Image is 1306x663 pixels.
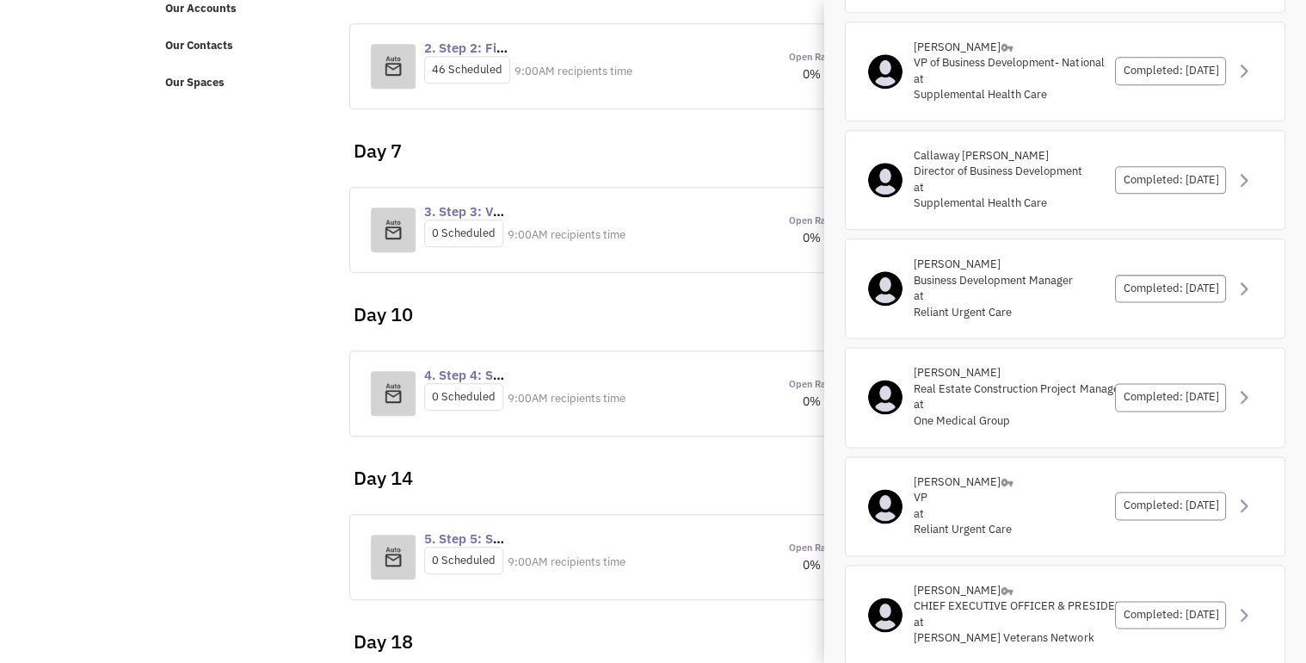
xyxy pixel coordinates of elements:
[514,64,632,80] p: 9:00AM recipients time
[1241,174,1248,187] img: RightArrow_Black.png
[1115,275,1226,303] div: Completed: [DATE]
[902,474,1178,491] div: [PERSON_NAME]
[914,164,1069,212] span: at
[789,375,835,393] p: Open Rate
[914,164,1189,180] span: Director of Business Development
[914,55,1189,71] span: VP of Business Development- National
[424,547,503,575] p: 0 Scheduled
[914,87,1189,103] span: Supplemental Health Care
[508,555,625,571] p: 9:00AM recipients time
[868,380,902,414] img: teammate.png
[914,273,1069,321] span: at
[1001,478,1013,486] img: icon-siteselector.png
[384,54,403,77] img: icon-autoemail-2x.png
[902,40,1178,56] div: [PERSON_NAME]
[424,530,631,547] a: 5. Step 5: Social Proof / Credibility
[1241,65,1248,77] img: RightArrow_Black.png
[384,545,403,568] img: icon-autoemail-2x.png
[384,381,403,405] img: icon-autoemail-2x.png
[1241,499,1248,512] img: RightArrow_Black.png
[1115,601,1226,629] div: Completed: [DATE]
[508,227,625,244] p: 9:00AM recipients time
[424,56,510,84] p: 46 Scheduled
[384,218,403,241] img: icon-autoemail-2x.png
[914,490,1069,538] span: at
[868,271,902,306] img: teammate.png
[1241,391,1248,404] img: RightArrow_Black.png
[914,630,1189,647] span: [PERSON_NAME] Veterans Network
[1115,492,1226,520] div: Completed: [DATE]
[424,203,649,220] a: 3. Step 3: Value Add (AI & Data Tools)
[789,48,835,65] p: Open Rate
[902,257,1178,273] div: [PERSON_NAME]
[868,598,902,632] img: teammate.png
[868,489,902,524] img: teammate.png
[914,490,1189,506] span: VP
[424,367,656,383] a: 4. Step 4: Second Bump (Quick Nudge)
[789,539,835,556] p: Open Rate
[1241,282,1248,295] img: RightArrow_Black.png
[1115,166,1226,195] div: Completed: [DATE]
[165,2,237,16] span: Our Accounts
[914,381,1069,430] span: at
[424,383,503,412] p: 0 Scheduled
[914,55,1069,103] span: at
[914,305,1189,321] span: Reliant Urgent Care
[914,522,1189,538] span: Reliant Urgent Care
[902,583,1178,599] div: [PERSON_NAME]
[341,273,1143,342] div: Day 10
[157,67,296,100] a: Our Spaces
[914,273,1189,289] span: Business Development Manager
[914,195,1189,212] span: Supplemental Health Care
[424,40,657,56] a: 2. Step 2: First Bump (Short Reminder)
[508,391,625,407] p: 9:00AM recipients time
[902,365,1178,381] div: [PERSON_NAME]
[1241,609,1248,622] img: RightArrow_Black.png
[1001,43,1013,52] img: icon-siteselector.png
[165,38,233,53] span: Our Contacts
[914,598,1189,615] span: CHIEF EXECUTIVE OFFICER & PRESIDENT
[1115,383,1226,412] div: Completed: [DATE]
[914,598,1069,647] span: at
[914,413,1189,430] span: One Medical Group
[341,109,1143,178] div: Day 7
[424,220,503,248] p: 0 Scheduled
[868,54,902,89] img: teammate.png
[803,66,821,82] span: 0%
[341,437,1143,505] div: Day 14
[1001,586,1013,595] img: icon-siteselector.png
[868,163,902,197] img: teammate.png
[803,557,821,573] span: 0%
[789,212,835,229] p: Open Rate
[803,230,821,245] span: 0%
[902,148,1178,164] div: Callaway [PERSON_NAME]
[157,30,296,63] a: Our Contacts
[914,381,1189,398] span: Real Estate Construction Project Manager
[803,393,821,409] span: 0%
[1115,57,1226,85] div: Completed: [DATE]
[165,75,225,90] span: Our Spaces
